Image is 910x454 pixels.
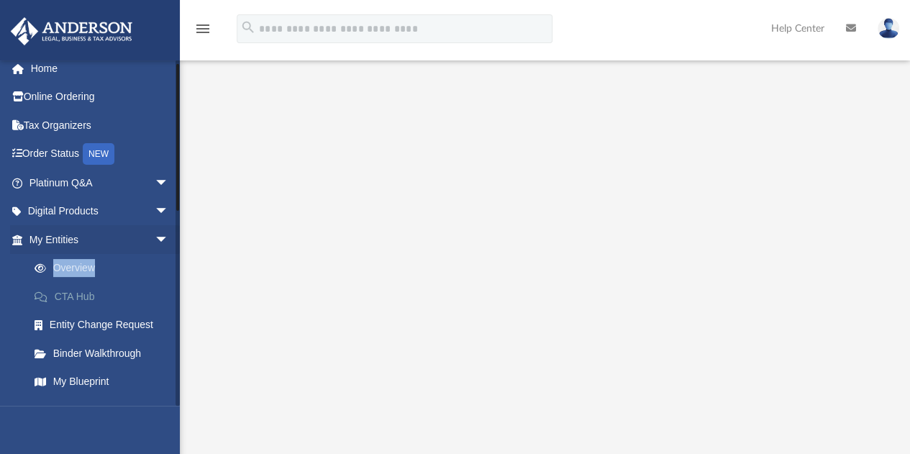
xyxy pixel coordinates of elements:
span: arrow_drop_down [155,168,183,198]
div: NEW [83,143,114,165]
a: Order StatusNEW [10,140,191,169]
a: Overview [20,254,191,283]
a: Binder Walkthrough [20,339,191,368]
span: arrow_drop_down [155,225,183,255]
a: menu [194,27,211,37]
img: User Pic [878,18,899,39]
a: My Entitiesarrow_drop_down [10,225,191,254]
a: My Blueprint [20,368,183,396]
span: arrow_drop_down [155,197,183,227]
i: search [240,19,256,35]
a: Entity Change Request [20,311,191,340]
a: Digital Productsarrow_drop_down [10,197,191,226]
a: Platinum Q&Aarrow_drop_down [10,168,191,197]
a: Tax Due Dates [20,396,191,425]
a: Online Ordering [10,83,191,112]
a: Tax Organizers [10,111,191,140]
img: Anderson Advisors Platinum Portal [6,17,137,45]
a: CTA Hub [20,282,191,311]
i: menu [194,20,211,37]
a: Home [10,54,191,83]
